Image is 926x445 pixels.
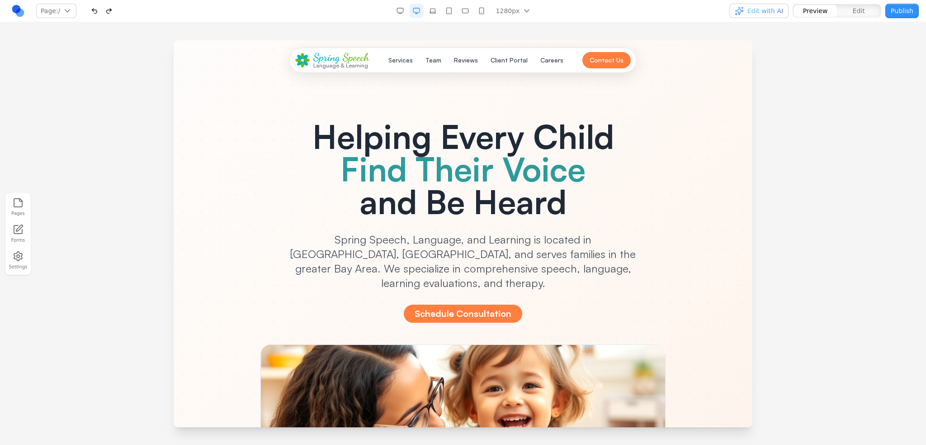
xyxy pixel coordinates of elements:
button: Schedule Consultation [230,264,349,282]
button: Publish [885,4,919,18]
span: Edit with AI [747,6,783,15]
button: Mobile Landscape [458,4,472,18]
a: Forms [8,222,28,245]
button: Settings [8,249,28,272]
button: Laptop [425,4,440,18]
button: Desktop [409,4,424,18]
button: Pages [8,196,28,219]
span: Preview [803,6,828,15]
span: Edit [853,6,865,15]
button: 1280px [491,4,537,18]
button: Desktop Wide [393,4,407,18]
button: Edit with AI [729,4,789,18]
button: Tablet [442,4,456,18]
button: Mobile [474,4,489,18]
iframe: Preview [174,40,752,427]
button: Page:/ [36,4,76,18]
